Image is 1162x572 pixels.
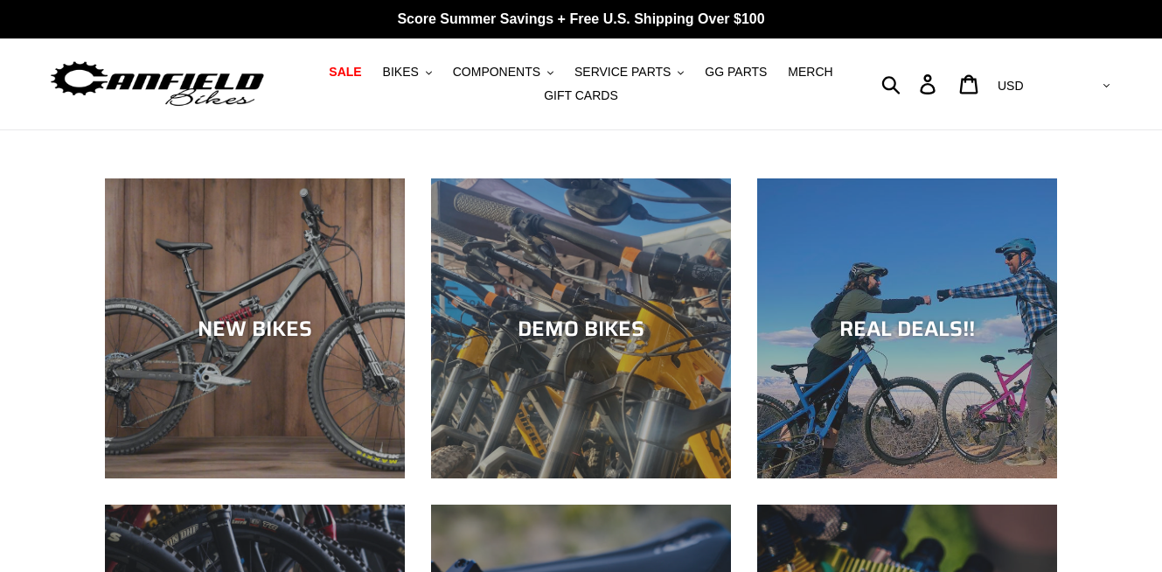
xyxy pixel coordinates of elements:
[431,178,731,478] a: DEMO BIKES
[705,65,767,80] span: GG PARTS
[788,65,832,80] span: MERCH
[431,316,731,341] div: DEMO BIKES
[757,316,1057,341] div: REAL DEALS!!
[535,84,627,108] a: GIFT CARDS
[374,60,441,84] button: BIKES
[329,65,361,80] span: SALE
[105,316,405,341] div: NEW BIKES
[105,178,405,478] a: NEW BIKES
[566,60,692,84] button: SERVICE PARTS
[383,65,419,80] span: BIKES
[320,60,370,84] a: SALE
[544,88,618,103] span: GIFT CARDS
[757,178,1057,478] a: REAL DEALS!!
[48,57,267,112] img: Canfield Bikes
[444,60,562,84] button: COMPONENTS
[453,65,540,80] span: COMPONENTS
[574,65,671,80] span: SERVICE PARTS
[779,60,841,84] a: MERCH
[696,60,776,84] a: GG PARTS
